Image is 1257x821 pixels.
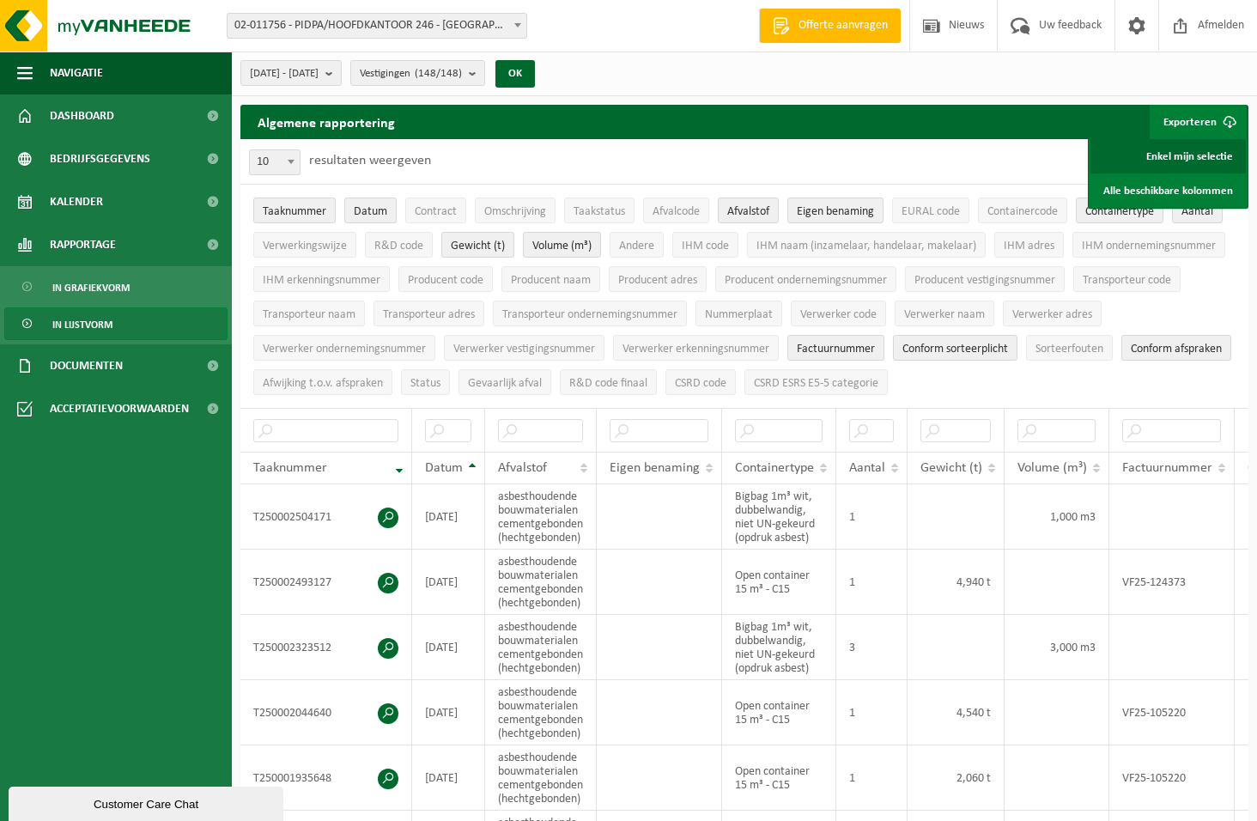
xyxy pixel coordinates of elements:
[425,461,463,475] span: Datum
[1109,745,1235,811] td: VF25-105220
[52,271,130,304] span: In grafiekvorm
[383,308,475,321] span: Transporteur adres
[1090,173,1246,208] a: Alle beschikbare kolommen
[905,266,1065,292] button: Producent vestigingsnummerProducent vestigingsnummer: Activate to sort
[987,205,1058,218] span: Containercode
[727,205,769,218] span: Afvalstof
[920,461,982,475] span: Gewicht (t)
[263,308,355,321] span: Transporteur naam
[493,301,687,326] button: Transporteur ondernemingsnummerTransporteur ondernemingsnummer : Activate to sort
[410,377,440,390] span: Status
[523,232,601,258] button: Volume (m³)Volume (m³): Activate to sort
[240,680,412,745] td: T250002044640
[892,198,969,223] button: EURAL codeEURAL code: Activate to sort
[227,13,527,39] span: 02-011756 - PIDPA/HOOFDKANTOOR 246 - ANTWERPEN
[263,274,380,287] span: IHM erkenningsnummer
[705,308,773,321] span: Nummerplaat
[253,301,365,326] button: Transporteur naamTransporteur naam: Activate to sort
[253,232,356,258] button: VerwerkingswijzeVerwerkingswijze: Activate to sort
[250,61,319,87] span: [DATE] - [DATE]
[756,240,976,252] span: IHM naam (inzamelaar, handelaar, makelaar)
[485,745,597,811] td: asbesthoudende bouwmaterialen cementgebonden (hechtgebonden)
[722,550,836,615] td: Open container 15 m³ - C15
[1005,484,1109,550] td: 1,000 m3
[475,198,556,223] button: OmschrijvingOmschrijving: Activate to sort
[1131,343,1222,356] span: Conform afspraken
[253,369,392,395] button: Afwijking t.o.v. afsprakenAfwijking t.o.v. afspraken: Activate to sort
[50,344,123,387] span: Documenten
[484,205,546,218] span: Omschrijving
[398,266,493,292] button: Producent codeProducent code: Activate to sort
[502,308,677,321] span: Transporteur ondernemingsnummer
[468,377,542,390] span: Gevaarlijk afval
[1083,274,1171,287] span: Transporteur code
[622,343,769,356] span: Verwerker erkenningsnummer
[609,266,707,292] button: Producent adresProducent adres: Activate to sort
[228,14,526,38] span: 02-011756 - PIDPA/HOOFDKANTOOR 246 - ANTWERPEN
[695,301,782,326] button: NummerplaatNummerplaat: Activate to sort
[1109,550,1235,615] td: VF25-124373
[1085,205,1154,218] span: Containertype
[797,343,875,356] span: Factuurnummer
[263,343,426,356] span: Verwerker ondernemingsnummer
[485,484,597,550] td: asbesthoudende bouwmaterialen cementgebonden (hechtgebonden)
[725,274,887,287] span: Producent ondernemingsnummer
[401,369,450,395] button: StatusStatus: Activate to sort
[1005,615,1109,680] td: 3,000 m3
[1003,301,1102,326] button: Verwerker adresVerwerker adres: Activate to sort
[50,387,189,430] span: Acceptatievoorwaarden
[344,198,397,223] button: DatumDatum: Activate to sort
[744,369,888,395] button: CSRD ESRS E5-5 categorieCSRD ESRS E5-5 categorie: Activate to sort
[797,205,874,218] span: Eigen benaming
[240,550,412,615] td: T250002493127
[836,680,908,745] td: 1
[485,615,597,680] td: asbesthoudende bouwmaterialen cementgebonden (hechtgebonden)
[373,301,484,326] button: Transporteur adresTransporteur adres: Activate to sort
[501,266,600,292] button: Producent naamProducent naam: Activate to sort
[1122,461,1212,475] span: Factuurnummer
[1012,308,1092,321] span: Verwerker adres
[722,680,836,745] td: Open container 15 m³ - C15
[412,680,485,745] td: [DATE]
[715,266,896,292] button: Producent ondernemingsnummerProducent ondernemingsnummer: Activate to sort
[451,240,505,252] span: Gewicht (t)
[1073,266,1181,292] button: Transporteur codeTransporteur code: Activate to sort
[791,301,886,326] button: Verwerker codeVerwerker code: Activate to sort
[485,550,597,615] td: asbesthoudende bouwmaterialen cementgebonden (hechtgebonden)
[747,232,986,258] button: IHM naam (inzamelaar, handelaar, makelaar)IHM naam (inzamelaar, handelaar, makelaar): Activate to...
[569,377,647,390] span: R&D code finaal
[415,205,457,218] span: Contract
[444,335,604,361] button: Verwerker vestigingsnummerVerwerker vestigingsnummer: Activate to sort
[904,308,985,321] span: Verwerker naam
[415,68,462,79] count: (148/148)
[253,266,390,292] button: IHM erkenningsnummerIHM erkenningsnummer: Activate to sort
[735,461,814,475] span: Containertype
[759,9,901,43] a: Offerte aanvragen
[1035,343,1103,356] span: Sorteerfouten
[722,615,836,680] td: Bigbag 1m³ wit, dubbelwandig, niet UN-gekeurd (opdruk asbest)
[453,343,595,356] span: Verwerker vestigingsnummer
[908,745,1005,811] td: 2,060 t
[50,137,150,180] span: Bedrijfsgegevens
[675,377,726,390] span: CSRD code
[682,240,729,252] span: IHM code
[250,150,300,174] span: 10
[836,615,908,680] td: 3
[50,180,103,223] span: Kalender
[240,60,342,86] button: [DATE] - [DATE]
[1004,240,1054,252] span: IHM adres
[50,94,114,137] span: Dashboard
[1121,335,1231,361] button: Conform afspraken : Activate to sort
[240,615,412,680] td: T250002323512
[574,205,625,218] span: Taakstatus
[722,745,836,811] td: Open container 15 m³ - C15
[787,335,884,361] button: FactuurnummerFactuurnummer: Activate to sort
[511,274,591,287] span: Producent naam
[836,550,908,615] td: 1
[1172,198,1223,223] button: AantalAantal: Activate to sort
[240,484,412,550] td: T250002504171
[560,369,657,395] button: R&D code finaalR&amp;D code finaal: Activate to sort
[1026,335,1113,361] button: SorteerfoutenSorteerfouten: Activate to sort
[1181,205,1213,218] span: Aantal
[253,461,327,475] span: Taaknummer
